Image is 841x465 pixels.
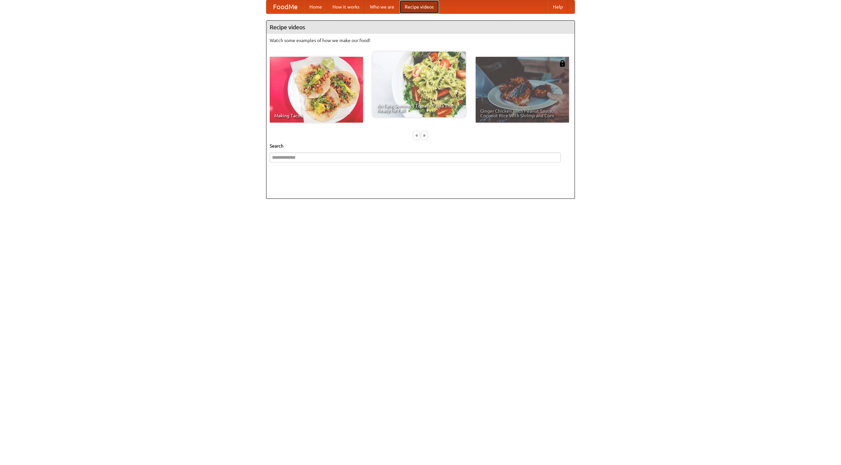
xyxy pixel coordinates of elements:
div: « [414,131,420,139]
div: » [421,131,427,139]
span: An Easy, Summery Tomato Pasta That's Ready for Fall [377,104,461,113]
a: Recipe videos [399,0,439,13]
h4: Recipe videos [266,21,575,34]
a: Help [548,0,568,13]
a: FoodMe [266,0,304,13]
a: Who we are [365,0,399,13]
h5: Search [270,143,571,149]
a: Making Tacos [270,57,363,123]
img: 483408.png [559,60,566,67]
a: Home [304,0,327,13]
a: An Easy, Summery Tomato Pasta That's Ready for Fall [373,52,466,117]
span: Making Tacos [274,113,358,118]
a: How it works [327,0,365,13]
p: Watch some examples of how we make our food! [270,37,571,44]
